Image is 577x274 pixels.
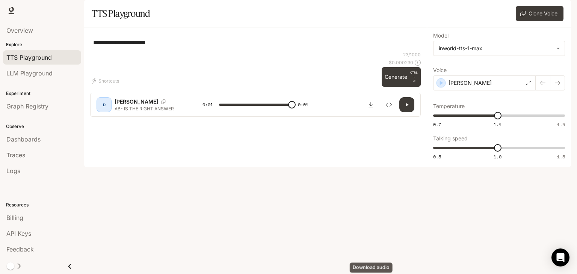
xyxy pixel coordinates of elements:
[350,263,393,273] div: Download audio
[557,121,565,128] span: 1.5
[516,6,563,21] button: Clone Voice
[434,41,565,56] div: inworld-tts-1-max
[551,248,569,266] div: Open Intercom Messenger
[158,99,169,104] button: Copy Voice ID
[433,136,468,141] p: Talking speed
[494,154,501,160] span: 1.0
[389,59,413,66] p: $ 0.000230
[98,99,110,111] div: D
[433,104,465,109] p: Temperature
[403,51,421,58] p: 23 / 1000
[410,70,418,84] p: ⏎
[449,79,492,87] p: [PERSON_NAME]
[494,121,501,128] span: 1.1
[439,45,553,52] div: inworld-tts-1-max
[557,154,565,160] span: 1.5
[433,154,441,160] span: 0.5
[298,101,308,108] span: 0:01
[202,101,213,108] span: 0:01
[381,97,396,112] button: Inspect
[382,67,421,87] button: GenerateCTRL +⏎
[433,121,441,128] span: 0.7
[433,68,447,73] p: Voice
[433,33,449,38] p: Model
[363,97,378,112] button: Download audio
[115,98,158,105] p: [PERSON_NAME]
[92,6,150,21] h1: TTS Playground
[410,70,418,79] p: CTRL +
[90,75,122,87] button: Shortcuts
[115,105,184,112] p: AB- IS THE RIGHT ANSWER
